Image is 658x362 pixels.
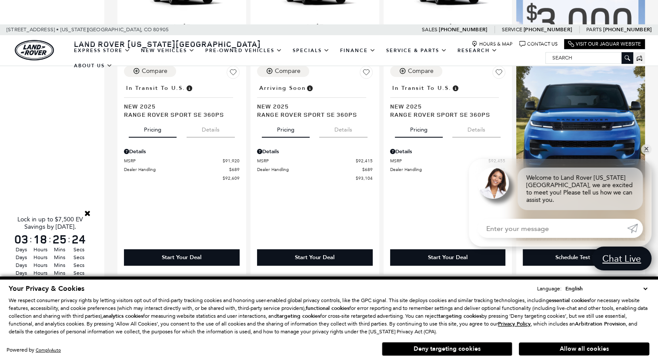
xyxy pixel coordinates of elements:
span: Secs [70,269,87,277]
span: Vehicle is preparing for delivery to the retailer. MSRP will be finalized when the vehicle arrive... [306,83,314,93]
a: About Us [69,58,118,73]
span: Dealer Handling [257,166,362,173]
a: In Transit to U.S.New 2025Range Rover Sport SE 360PS [124,82,240,118]
span: Days [13,246,30,253]
a: $93,104 [257,175,373,181]
a: Close [84,209,91,217]
a: Land Rover [US_STATE][GEOGRAPHIC_DATA] [69,39,266,49]
span: $92,609 [223,175,240,181]
span: Range Rover Sport SE 360PS [257,110,366,118]
span: New 2025 [390,102,499,110]
strong: Arbitration Provision [575,320,626,327]
span: New 2025 [257,102,366,110]
span: 80905 [153,24,169,35]
span: Range Rover Sport SE 360PS [124,110,233,118]
a: [PHONE_NUMBER] [603,26,651,33]
a: Submit [627,219,643,238]
button: Save Vehicle [227,66,240,82]
div: Start Your Deal [124,249,240,266]
img: Land Rover [15,40,54,60]
span: Land Rover [US_STATE][GEOGRAPHIC_DATA] [74,39,261,49]
a: Dealer Handling $689 [257,166,373,173]
span: 24 [70,233,87,245]
span: : [49,233,51,246]
div: Start Your Deal [162,253,201,261]
strong: essential cookies [549,297,589,304]
a: Chat Live [592,247,651,270]
span: Secs [70,261,87,269]
div: Language: [537,286,561,291]
span: [STREET_ADDRESS] • [7,24,59,35]
div: Pricing Details - Range Rover Sport SE 360PS [124,148,240,155]
a: Pre-Owned Vehicles [200,43,287,58]
div: Start Your Deal [390,249,506,266]
a: Contact Us [519,41,558,47]
a: Specials [287,43,335,58]
div: Pricing Details - Range Rover Sport SE 360PS [257,148,373,155]
a: Privacy Policy [498,321,531,327]
span: 18 [32,233,49,245]
span: Days [13,253,30,261]
span: Hours [32,246,49,253]
div: Schedule Test Drive [555,253,606,261]
div: Start Your Deal [295,253,334,261]
div: Powered by [7,347,61,353]
a: Service & Parts [381,43,452,58]
span: Service [501,26,522,33]
a: MSRP $92,415 [257,158,373,164]
span: Days [13,261,30,269]
span: CO [144,24,152,35]
span: Secs [70,246,87,253]
span: MSRP [390,158,489,164]
button: Allow all cookies [519,342,649,355]
span: : [68,233,70,246]
strong: functional cookies [306,305,349,312]
a: EXPRESS STORE [69,43,136,58]
nav: Main Navigation [69,43,545,73]
span: Lock in up to $7,500 EV Savings by [DATE]. [17,216,83,230]
div: Start Your Deal [428,253,468,261]
span: In Transit to U.S. [126,83,185,93]
a: Dealer Handling $689 [124,166,240,173]
a: Dealer Handling $689 [390,166,506,173]
button: pricing tab [129,118,177,138]
span: 25 [51,233,68,245]
a: In Transit to U.S.New 2025Range Rover Sport SE 360PS [390,82,506,118]
span: [US_STATE][GEOGRAPHIC_DATA], [60,24,143,35]
button: details tab [319,118,367,138]
button: Deny targeting cookies [382,342,512,356]
button: Save Vehicle [360,66,373,82]
a: Visit Our Jaguar Website [568,41,641,47]
div: Welcome to Land Rover [US_STATE][GEOGRAPHIC_DATA], we are excited to meet you! Please tell us how... [518,168,643,210]
input: Search [546,53,633,63]
button: Save Vehicle [492,66,505,82]
span: Mins [51,269,68,277]
button: details tab [187,118,235,138]
span: Parts [586,26,602,33]
a: Hours & Map [471,41,513,47]
a: Finance [335,43,381,58]
img: Agent profile photo [478,168,509,199]
a: MSRP $91,920 [124,158,240,164]
span: $92,455 [488,158,505,164]
span: In Transit to U.S. [392,83,451,93]
a: [PHONE_NUMBER] [524,26,572,33]
span: New 2025 [124,102,233,110]
button: pricing tab [262,118,310,138]
span: $92,415 [356,158,373,164]
span: Hours [32,253,49,261]
strong: targeting cookies [438,313,481,319]
span: Dealer Handling [124,166,229,173]
span: Mins [51,246,68,253]
strong: targeting cookies [277,313,320,319]
span: $93,104 [356,175,373,181]
u: Privacy Policy [498,320,531,327]
p: We respect consumer privacy rights by letting visitors opt out of third-party tracking cookies an... [9,296,649,336]
span: Secs [70,253,87,261]
span: Hours [32,269,49,277]
a: Arriving SoonNew 2025Range Rover Sport SE 360PS [257,82,373,118]
span: : [30,233,32,246]
div: Schedule Test Drive [523,249,638,266]
span: Vehicle has shipped from factory of origin. Estimated time of delivery to Retailer is on average ... [185,83,193,93]
span: Mins [51,253,68,261]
